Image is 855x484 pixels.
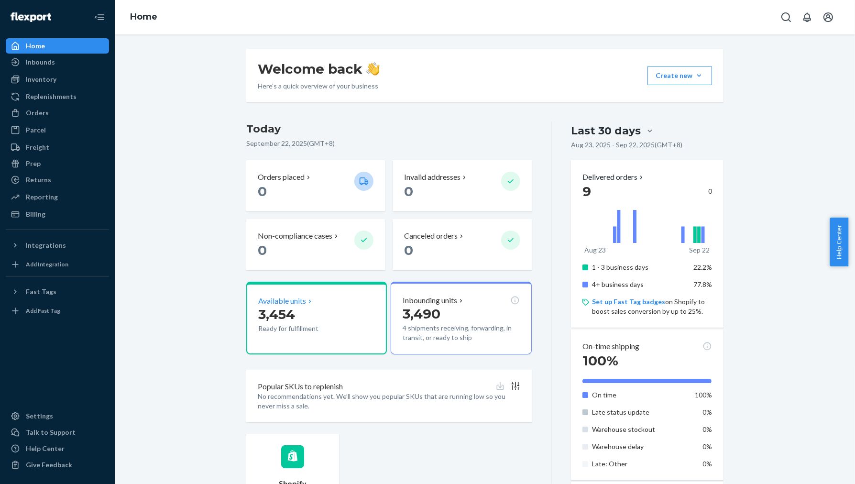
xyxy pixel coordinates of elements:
div: Inbounds [26,57,55,67]
p: Ready for fulfillment [258,324,347,333]
div: Add Integration [26,260,68,268]
button: Create new [647,66,712,85]
button: Help Center [830,218,848,266]
span: 0 [258,183,267,199]
div: Returns [26,175,51,185]
span: 3,454 [258,306,295,322]
div: Orders [26,108,49,118]
p: On time [592,390,686,400]
p: Inbounding units [403,295,457,306]
span: 0 [258,242,267,258]
span: 9 [582,183,591,199]
p: Warehouse stockout [592,425,686,434]
ol: breadcrumbs [122,3,165,31]
a: Replenishments [6,89,109,104]
a: Add Integration [6,257,109,272]
span: 0 [404,183,413,199]
p: Canceled orders [404,231,458,242]
div: Talk to Support [26,428,76,437]
a: Freight [6,140,109,155]
div: Last 30 days [571,123,641,138]
a: Orders [6,105,109,121]
a: Talk to Support [6,425,109,440]
span: 22.2% [693,263,712,271]
div: Prep [26,159,41,168]
a: Inbounds [6,55,109,70]
p: Aug 23 [584,245,606,255]
p: Available units [258,296,306,307]
button: Inbounding units3,4904 shipments receiving, forwarding, in transit, or ready to ship [391,282,531,354]
div: Add Fast Tag [26,307,60,315]
div: 0 [582,183,712,200]
div: Give Feedback [26,460,72,470]
div: Billing [26,209,45,219]
span: 0% [702,460,712,468]
div: Reporting [26,192,58,202]
a: Help Center [6,441,109,456]
a: Billing [6,207,109,222]
div: Integrations [26,241,66,250]
span: 0% [702,408,712,416]
button: Open Search Box [777,8,796,27]
p: Non-compliance cases [258,231,332,242]
p: On-time shipping [582,341,639,352]
h3: Today [246,121,532,137]
div: Settings [26,411,53,421]
p: No recommendations yet. We’ll show you popular SKUs that are running low so you never miss a sale. [258,392,520,411]
span: 3,490 [403,306,440,322]
div: Replenishments [26,92,77,101]
a: Parcel [6,122,109,138]
img: Flexport logo [11,12,51,22]
p: 1 - 3 business days [592,263,686,272]
a: Inventory [6,72,109,87]
p: Here’s a quick overview of your business [258,81,380,91]
a: Set up Fast Tag badges [592,297,665,306]
button: Close Navigation [90,8,109,27]
a: Home [6,38,109,54]
p: 4+ business days [592,280,686,289]
button: Delivered orders [582,172,645,183]
span: 0% [702,442,712,451]
p: Popular SKUs to replenish [258,381,343,392]
p: Late status update [592,407,686,417]
div: Fast Tags [26,287,56,297]
button: Give Feedback [6,457,109,473]
h1: Welcome back [258,60,380,77]
a: Add Fast Tag [6,303,109,319]
div: Parcel [26,125,46,135]
a: Prep [6,156,109,171]
div: Home [26,41,45,51]
button: Non-compliance cases 0 [246,219,385,270]
p: Aug 23, 2025 - Sep 22, 2025 ( GMT+8 ) [571,140,682,150]
p: on Shopify to boost sales conversion by up to 25%. [592,297,712,316]
p: Warehouse delay [592,442,686,451]
img: hand-wave emoji [366,62,380,76]
span: 100% [582,352,618,369]
a: Returns [6,172,109,187]
button: Open notifications [798,8,817,27]
a: Home [130,11,157,22]
button: Orders placed 0 [246,160,385,211]
p: Late: Other [592,459,686,469]
p: September 22, 2025 ( GMT+8 ) [246,139,532,148]
a: Settings [6,408,109,424]
p: Orders placed [258,172,305,183]
p: 4 shipments receiving, forwarding, in transit, or ready to ship [403,323,519,342]
span: 77.8% [693,280,712,288]
span: 0 [404,242,413,258]
button: Fast Tags [6,284,109,299]
p: Sep 22 [689,245,710,255]
span: 100% [695,391,712,399]
div: Freight [26,143,49,152]
div: Inventory [26,75,56,84]
button: Available units3,454Ready for fulfillment [246,282,387,354]
button: Open account menu [819,8,838,27]
a: Reporting [6,189,109,205]
p: Invalid addresses [404,172,460,183]
button: Canceled orders 0 [393,219,531,270]
button: Integrations [6,238,109,253]
span: 0% [702,425,712,433]
button: Invalid addresses 0 [393,160,531,211]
